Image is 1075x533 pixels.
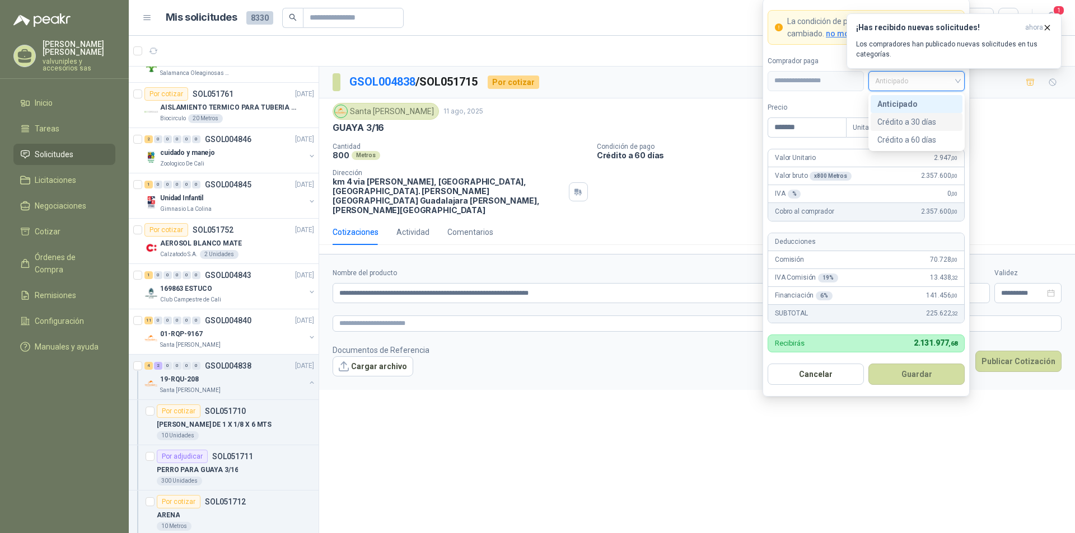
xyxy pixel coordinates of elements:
[295,89,314,100] p: [DATE]
[333,143,588,150] p: Cantidad
[930,254,957,265] span: 70.728
[193,226,233,234] p: SOL051752
[144,150,158,164] img: Company Logo
[205,317,251,324] p: GSOL004840
[295,315,314,326] p: [DATE]
[289,13,297,21] span: search
[930,272,957,283] span: 13.438
[926,308,957,319] span: 225.622
[333,150,349,160] p: 800
[13,13,71,27] img: Logo peakr
[246,11,273,25] span: 8330
[205,498,246,506] p: SOL051712
[447,226,493,238] div: Comentarios
[975,351,1062,372] button: Publicar Cotización
[768,56,864,67] label: Comprador paga
[35,251,105,276] span: Órdenes de Compra
[951,191,957,197] span: ,00
[129,219,319,264] a: Por cotizarSOL051752[DATE] Company LogoAEROSOL BLANCO MATECalzatodo S.A.2 Unidades
[144,181,153,188] div: 1
[157,450,208,463] div: Por adjudicar
[160,250,198,259] p: Calzatodo S.A.
[951,257,957,263] span: ,00
[775,339,805,347] p: Recibirás
[775,254,804,265] p: Comisión
[333,177,564,215] p: km 4 via [PERSON_NAME], [GEOGRAPHIC_DATA], [GEOGRAPHIC_DATA]. [PERSON_NAME][GEOGRAPHIC_DATA] Guad...
[826,29,885,38] span: no mostrar mas
[333,169,564,177] p: Dirección
[144,223,188,237] div: Por cotizar
[173,317,181,324] div: 0
[144,178,316,214] a: 1 0 0 0 0 0 GSOL004845[DATE] Company LogoUnidad InfantilGimnasio La Colina
[13,92,115,114] a: Inicio
[166,10,237,26] h1: Mis solicitudes
[875,73,958,89] span: Anticipado
[775,237,815,247] p: Deducciones
[173,362,181,370] div: 0
[212,452,253,460] p: SOL051711
[768,102,846,113] label: Precio
[183,317,191,324] div: 0
[818,273,838,282] div: 19 %
[816,291,833,300] div: 6 %
[947,188,957,199] span: 0
[951,310,957,317] span: ,32
[13,195,115,216] a: Negociaciones
[35,289,76,301] span: Remisiones
[775,290,833,301] p: Financiación
[192,181,200,188] div: 0
[35,200,86,212] span: Negociaciones
[157,431,199,440] div: 10 Unidades
[205,271,251,279] p: GSOL004843
[775,171,852,181] p: Valor bruto
[352,151,380,160] div: Metros
[35,315,84,327] span: Configuración
[144,241,158,254] img: Company Logo
[192,317,200,324] div: 0
[163,317,172,324] div: 0
[160,114,186,123] p: Biocirculo
[35,97,53,109] span: Inicio
[853,119,915,136] span: Unitario
[951,209,957,215] span: ,00
[333,122,384,134] p: GUAYA 3/16
[921,206,957,217] span: 2.357.600
[914,338,957,347] span: 2.131.977
[934,153,957,163] span: 2.947
[144,268,316,304] a: 1 0 0 0 0 0 GSOL004843[DATE] Company Logo169863 ESTUCOClub Campestre de Cali
[192,362,200,370] div: 0
[877,134,956,146] div: Crédito a 60 días
[160,238,242,249] p: AEROSOL BLANCO MATE
[144,317,153,324] div: 11
[333,356,413,376] button: Cargar archivo
[35,122,59,135] span: Tareas
[488,76,539,89] div: Por cotizar
[13,144,115,165] a: Solicitudes
[810,172,852,181] div: x 800 Metros
[13,118,115,139] a: Tareas
[160,341,221,350] p: Santa [PERSON_NAME]
[163,362,172,370] div: 0
[13,285,115,306] a: Remisiones
[163,181,172,188] div: 0
[13,310,115,332] a: Configuración
[193,90,233,98] p: SOL051761
[921,171,957,181] span: 2.357.600
[871,113,962,131] div: Crédito a 30 días
[144,87,188,101] div: Por cotizar
[173,135,181,143] div: 0
[775,272,838,283] p: IVA Comisión
[43,40,115,56] p: [PERSON_NAME] [PERSON_NAME]
[160,329,203,339] p: 01-RQP-9167
[160,193,203,204] p: Unidad Infantil
[157,510,180,521] p: ARENA
[205,407,246,415] p: SOL051710
[144,105,158,119] img: Company Logo
[163,135,172,143] div: 0
[951,155,957,161] span: ,00
[157,495,200,508] div: Por cotizar
[396,226,429,238] div: Actividad
[13,247,115,280] a: Órdenes de Compra
[173,181,181,188] div: 0
[157,404,200,418] div: Por cotizar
